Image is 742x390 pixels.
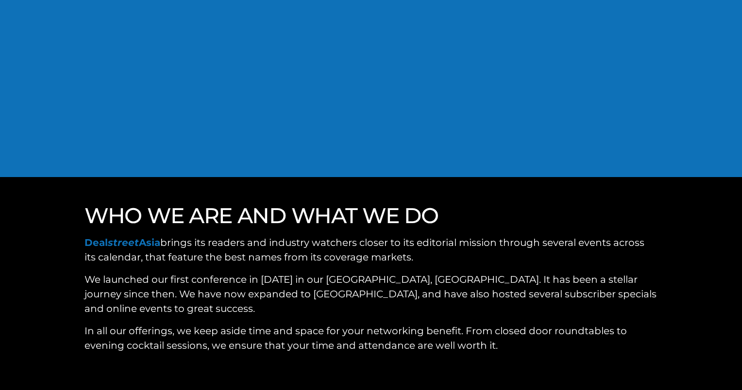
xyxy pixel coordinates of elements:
[84,237,160,248] a: DealstreetAsia
[84,272,658,316] p: We launched our first conference in [DATE] in our [GEOGRAPHIC_DATA], [GEOGRAPHIC_DATA]. It has be...
[84,324,658,353] p: In all our offerings, we keep aside time and space for your networking benefit. From closed door ...
[84,235,658,264] p: brings its readers and industry watchers closer to its editorial mission through several events a...
[108,237,139,248] em: street
[84,237,160,248] strong: Deal Asia
[84,206,658,226] div: WHO WE ARE AND WHAT WE DO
